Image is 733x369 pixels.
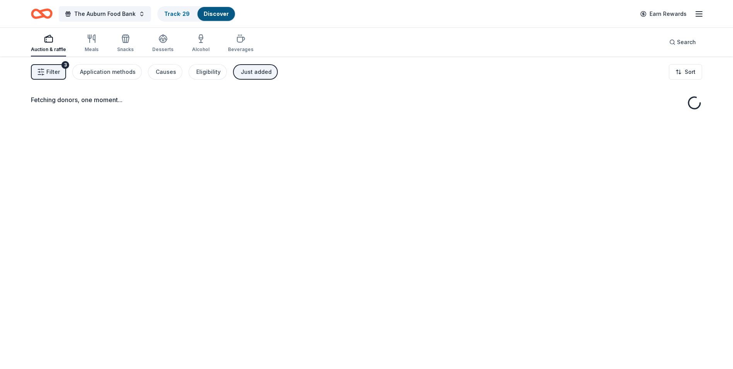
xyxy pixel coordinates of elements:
[31,64,66,80] button: Filter3
[117,31,134,56] button: Snacks
[663,34,702,50] button: Search
[31,46,66,53] div: Auction & raffle
[669,64,702,80] button: Sort
[228,46,253,53] div: Beverages
[233,64,278,80] button: Just added
[196,67,221,77] div: Eligibility
[204,10,229,17] a: Discover
[685,67,696,77] span: Sort
[59,6,151,22] button: The Auburn Food Bank
[148,64,182,80] button: Causes
[241,67,272,77] div: Just added
[31,95,702,104] div: Fetching donors, one moment...
[74,9,136,19] span: The Auburn Food Bank
[117,46,134,53] div: Snacks
[189,64,227,80] button: Eligibility
[61,61,69,69] div: 3
[164,10,190,17] a: Track· 29
[192,46,209,53] div: Alcohol
[157,6,236,22] button: Track· 29Discover
[85,46,99,53] div: Meals
[156,67,176,77] div: Causes
[31,5,53,23] a: Home
[228,31,253,56] button: Beverages
[677,38,696,47] span: Search
[152,31,173,56] button: Desserts
[31,31,66,56] button: Auction & raffle
[46,67,60,77] span: Filter
[85,31,99,56] button: Meals
[192,31,209,56] button: Alcohol
[152,46,173,53] div: Desserts
[80,67,136,77] div: Application methods
[72,64,142,80] button: Application methods
[636,7,691,21] a: Earn Rewards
